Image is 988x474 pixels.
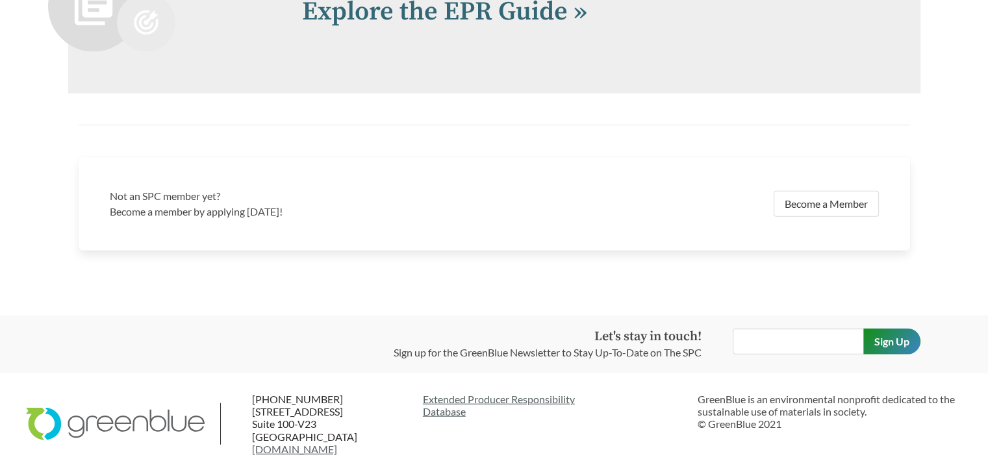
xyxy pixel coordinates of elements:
a: Become a Member [774,191,879,217]
a: [DOMAIN_NAME] [252,443,337,455]
p: Become a member by applying [DATE]! [110,204,487,219]
a: Extended Producer ResponsibilityDatabase [423,393,687,418]
h3: Not an SPC member yet? [110,188,487,204]
strong: Let's stay in touch! [594,329,702,345]
input: Sign Up [863,329,920,355]
p: [PHONE_NUMBER] [STREET_ADDRESS] Suite 100-V23 [GEOGRAPHIC_DATA] [252,393,409,455]
p: Sign up for the GreenBlue Newsletter to Stay Up-To-Date on The SPC [394,345,702,360]
p: GreenBlue is an environmental nonprofit dedicated to the sustainable use of materials in society.... [698,393,962,430]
